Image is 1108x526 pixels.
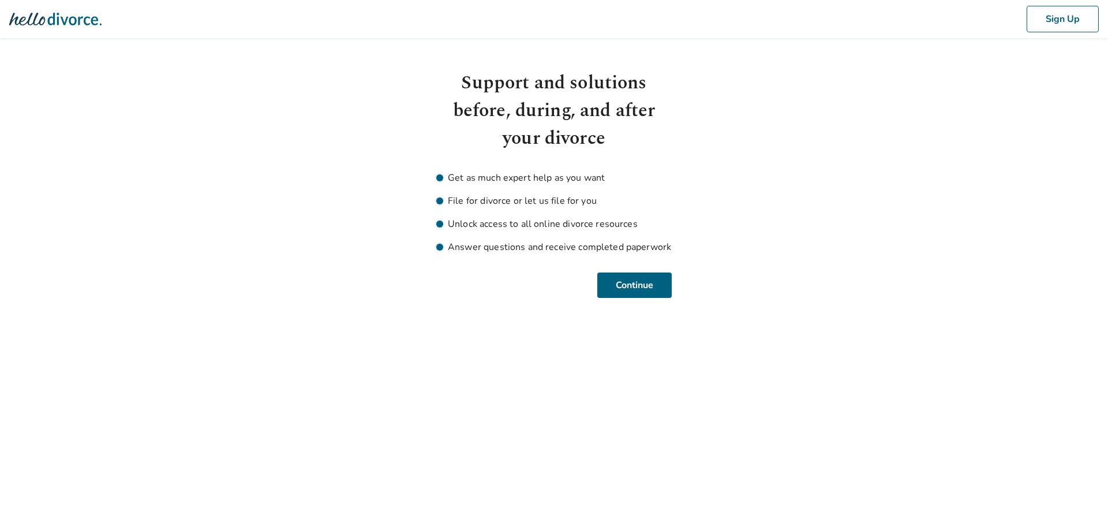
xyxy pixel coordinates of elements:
li: Get as much expert help as you want [436,171,672,185]
li: File for divorce or let us file for you [436,194,672,208]
img: Hello Divorce Logo [9,8,102,31]
button: Sign Up [1027,6,1099,32]
li: Unlock access to all online divorce resources [436,217,672,231]
li: Answer questions and receive completed paperwork [436,240,672,254]
h1: Support and solutions before, during, and after your divorce [436,69,672,152]
button: Continue [597,273,672,298]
